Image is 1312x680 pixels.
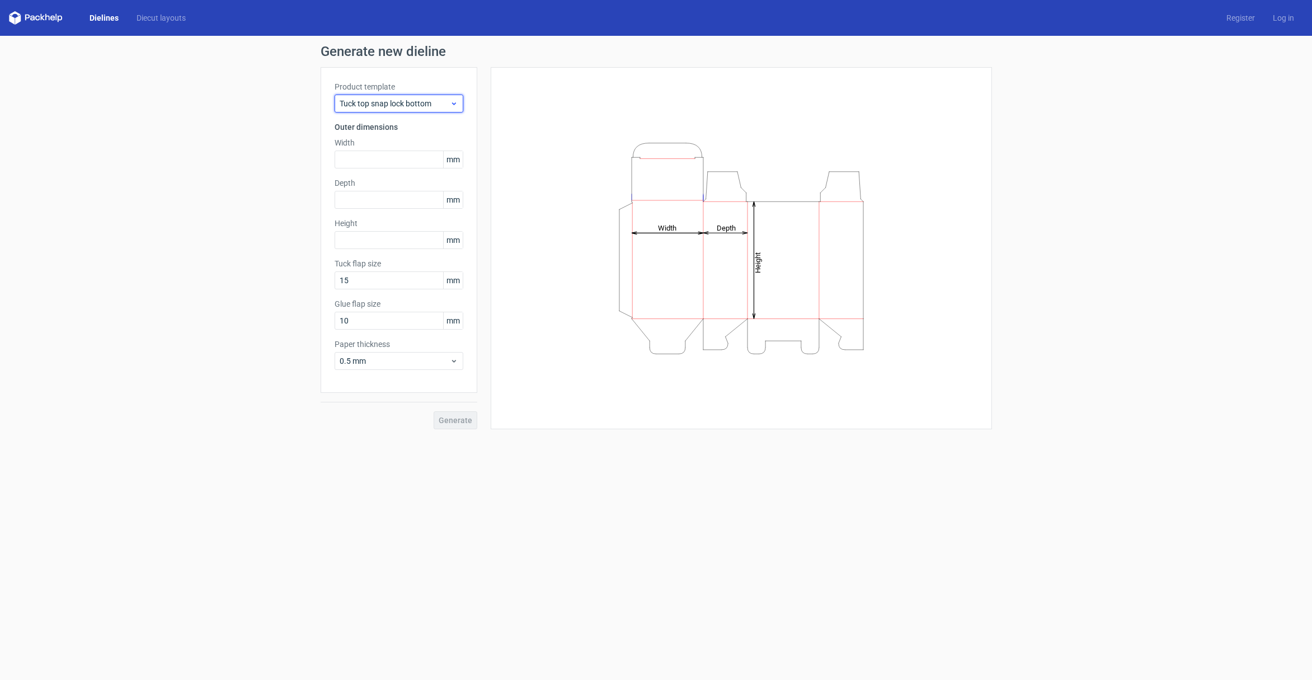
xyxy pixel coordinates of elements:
label: Glue flap size [335,298,463,309]
a: Diecut layouts [128,12,195,24]
a: Dielines [81,12,128,24]
label: Paper thickness [335,339,463,350]
h1: Generate new dieline [321,45,992,58]
tspan: Width [657,223,676,232]
a: Log in [1264,12,1303,24]
label: Product template [335,81,463,92]
span: mm [443,312,463,329]
label: Depth [335,177,463,189]
label: Width [335,137,463,148]
label: Tuck flap size [335,258,463,269]
a: Register [1217,12,1264,24]
span: 0.5 mm [340,355,450,367]
span: Tuck top snap lock bottom [340,98,450,109]
label: Height [335,218,463,229]
span: mm [443,272,463,289]
span: mm [443,232,463,248]
h3: Outer dimensions [335,121,463,133]
tspan: Height [754,252,762,273]
span: mm [443,191,463,208]
tspan: Depth [717,223,736,232]
span: mm [443,151,463,168]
